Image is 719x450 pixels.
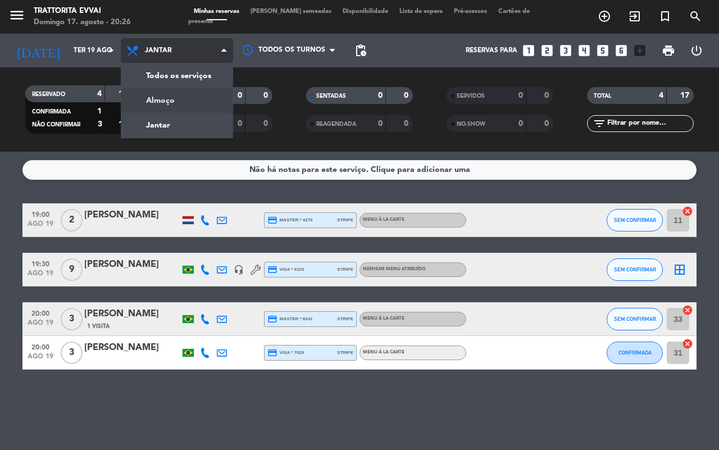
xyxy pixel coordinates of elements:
span: 1 Visita [87,322,110,331]
span: ago 19 [26,353,54,366]
strong: 0 [544,92,551,99]
span: SEM CONFIRMAR [614,266,656,272]
strong: 17 [680,92,691,99]
a: Almoço [121,88,233,113]
div: LOG OUT [682,34,711,67]
span: NÃO CONFIRMAR [32,122,80,128]
i: power_settings_new [690,44,703,57]
div: Domingo 17. agosto - 20:26 [34,17,131,28]
i: exit_to_app [628,10,641,23]
strong: 4 [97,90,102,98]
span: 3 [61,342,83,364]
button: SEM CONFIRMAR [607,209,663,231]
a: Jantar [121,113,233,138]
span: 20:00 [26,306,54,319]
span: MENU À LA CARTE [363,316,404,321]
span: visa * 9103 [267,265,304,275]
span: Lista de espera [394,8,448,15]
i: credit_card [267,314,277,324]
span: TOTAL [594,93,611,99]
button: CONFIRMADA [607,342,663,364]
span: Jantar [145,47,172,54]
span: 19:00 [26,207,54,220]
div: [PERSON_NAME] [84,307,180,321]
i: [DATE] [8,38,68,63]
span: Nenhum menu atribuído [363,267,426,271]
span: master * 8241 [267,314,313,324]
span: stripe [337,266,353,273]
span: SEM CONFIRMAR [614,217,656,223]
strong: 0 [378,92,383,99]
span: stripe [337,315,353,322]
i: menu [8,7,25,24]
i: border_all [673,263,686,276]
div: Trattorita Evvai [34,6,131,17]
span: SERVIDOS [457,93,485,99]
i: add_box [632,43,647,58]
span: SENTADAS [316,93,346,99]
a: Todos os serviços [121,63,233,88]
strong: 0 [378,120,383,128]
strong: 17 [119,90,130,98]
div: Não há notas para este serviço. Clique para adicionar uma [249,163,470,176]
button: SEM CONFIRMAR [607,258,663,281]
i: credit_card [267,265,277,275]
span: 20:00 [26,340,54,353]
span: NO-SHOW [457,121,485,127]
span: ago 19 [26,319,54,332]
i: turned_in_not [658,10,672,23]
strong: 0 [404,92,411,99]
strong: 1 [97,107,102,115]
i: headset_mic [234,265,244,275]
span: 19:30 [26,257,54,270]
strong: 0 [238,92,242,99]
span: RESERVADO [32,92,65,97]
i: looks_two [540,43,554,58]
span: stripe [337,349,353,356]
i: arrow_drop_down [104,44,118,57]
span: Pré-acessos [448,8,493,15]
span: MENU À LA CARTE [363,350,404,354]
div: [PERSON_NAME] [84,208,180,222]
span: ago 19 [26,270,54,283]
span: 3 [61,308,83,330]
strong: 3 [98,120,102,128]
button: SEM CONFIRMAR [607,308,663,330]
strong: 4 [659,92,663,99]
i: credit_card [267,348,277,358]
strong: 0 [263,120,270,128]
i: filter_list [593,117,606,130]
div: [PERSON_NAME] [84,340,180,355]
span: Reservas para [466,47,517,54]
i: add_circle_outline [598,10,611,23]
i: looks_4 [577,43,591,58]
span: pending_actions [354,44,367,57]
i: looks_6 [614,43,629,58]
i: looks_one [521,43,536,58]
span: MENU À LA CARTE [363,217,404,222]
input: Filtrar por nome... [606,117,693,130]
span: CONFIRMADA [618,349,652,356]
button: menu [8,7,25,28]
span: 2 [61,209,83,231]
strong: 0 [518,92,523,99]
span: visa * 7029 [267,348,304,358]
span: CONFIRMADA [32,109,71,115]
span: stripe [337,216,353,224]
span: Minhas reservas [188,8,245,15]
span: SEM CONFIRMAR [614,316,656,322]
i: cancel [682,338,693,349]
span: master * 4276 [267,215,313,225]
span: Disponibilidade [337,8,394,15]
i: search [689,10,702,23]
strong: 0 [544,120,551,128]
strong: 0 [518,120,523,128]
span: ago 19 [26,220,54,233]
span: REAGENDADA [316,121,356,127]
strong: 0 [238,120,242,128]
i: cancel [682,206,693,217]
i: cancel [682,304,693,316]
i: credit_card [267,215,277,225]
span: [PERSON_NAME] semeadas [245,8,337,15]
span: 9 [61,258,83,281]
